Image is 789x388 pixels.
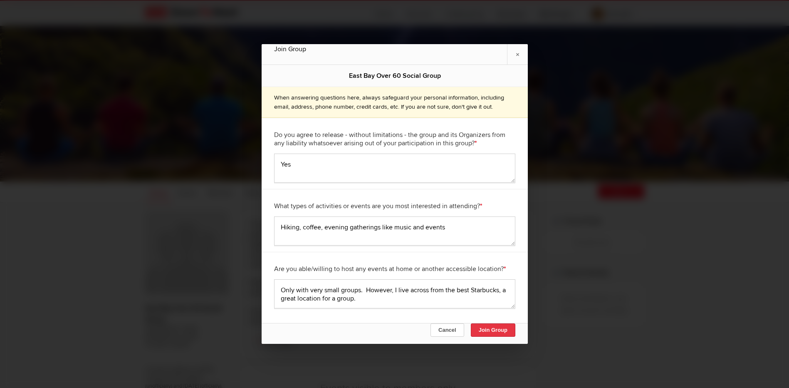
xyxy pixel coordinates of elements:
div: Are you able/willing to host any events at home or another accessible location? [274,259,515,279]
a: × [507,44,528,65]
p: When answering questions here, always safeguard your personal information, including email, addre... [274,93,515,111]
b: East Bay Over 60 Social Group [349,72,440,80]
button: Join Group [470,323,515,337]
div: Join Group [274,44,515,54]
button: Cancel [430,323,464,337]
div: Do you agree to release - without limitations - the group and its Organizers from any liability w... [274,124,515,154]
div: What types of activities or events are you most interested in attending? [274,196,515,216]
